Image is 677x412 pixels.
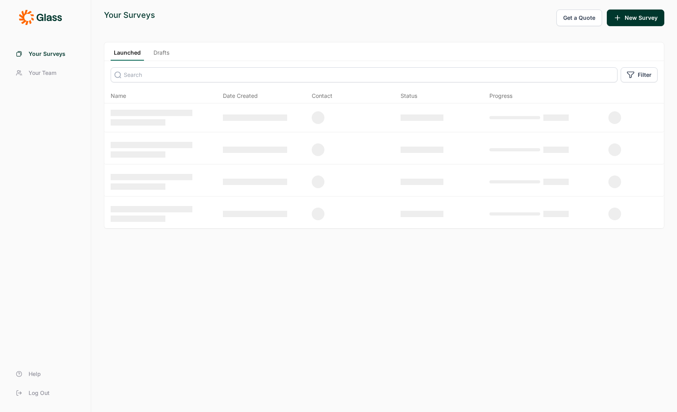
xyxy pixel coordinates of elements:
span: Date Created [223,92,258,100]
div: Contact [312,92,332,100]
span: Log Out [29,389,50,397]
span: Name [111,92,126,100]
span: Your Team [29,69,56,77]
button: Get a Quote [556,10,602,26]
span: Help [29,370,41,378]
a: Drafts [150,49,173,61]
button: New Survey [607,10,664,26]
input: Search [111,67,618,82]
div: Status [401,92,417,100]
span: Your Surveys [29,50,65,58]
button: Filter [621,67,658,82]
a: Launched [111,49,144,61]
span: Filter [638,71,652,79]
div: Your Surveys [104,10,155,21]
div: Progress [489,92,512,100]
